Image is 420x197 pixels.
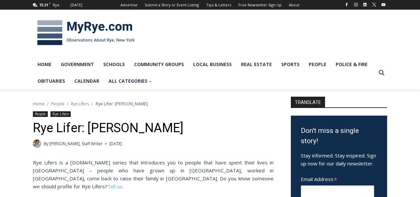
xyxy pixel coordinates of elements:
a: Rye Lifers [71,101,89,107]
a: Government [56,56,99,73]
span: 72.21 [39,2,48,7]
a: Obituaries [33,73,70,89]
strong: TRANSLATE [291,97,325,107]
a: People [33,111,48,117]
div: Rye [53,2,59,8]
h1: Rye Lifer: [PERSON_NAME] [33,121,274,136]
a: YouTube [379,1,387,9]
a: Author image [33,140,41,148]
a: Instagram [352,1,360,9]
nav: Breadcrumbs [33,100,274,107]
a: Home [33,56,56,73]
a: Tell us [107,183,122,190]
a: Local Business [189,56,236,73]
p: Stay informed. Stay inspired. Sign up now for our daily newsletter. [301,151,377,167]
span: By [44,141,48,147]
nav: Primary Navigation [33,56,376,90]
span: F [49,1,51,5]
span: / [67,102,68,106]
a: Calendar [70,73,104,89]
a: All Categories [104,73,157,89]
a: People [51,101,64,107]
a: Police & Fire [331,56,372,73]
a: Community Groups [129,56,189,73]
img: MyRye.com [33,16,139,50]
span: / [92,102,93,106]
a: [PERSON_NAME], Staff Writer [49,141,103,147]
a: Home [33,101,44,107]
a: People [304,56,331,73]
button: View Search Form [376,67,387,79]
h3: Don't miss a single story! [301,126,377,147]
p: Rye Lifers is a [DOMAIN_NAME] series that introduces you to people that have spent their lives in... [33,158,274,190]
a: Linkedin [361,1,369,9]
a: Schools [99,56,129,73]
a: Sports [277,56,304,73]
a: Rye Lifers [50,111,71,117]
a: X [370,1,378,9]
a: Real Estate [236,56,277,73]
span: Rye Lifer: [PERSON_NAME] [96,101,148,107]
a: Facebook [343,1,351,9]
time: [DATE] [109,141,122,147]
label: Email Address [301,172,374,184]
div: [DATE] [70,2,82,8]
span: All Categories [109,77,152,85]
img: (PHOTO: MyRye.com Summer 2023 intern Beatrice Larzul.) [33,140,41,148]
span: / [47,102,48,106]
